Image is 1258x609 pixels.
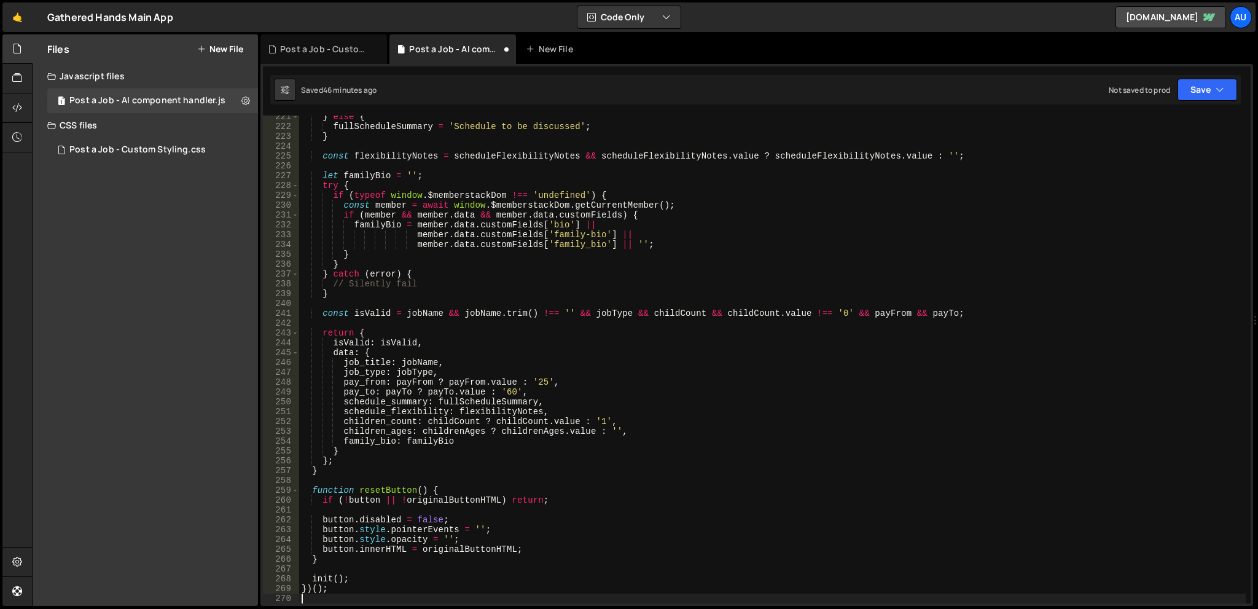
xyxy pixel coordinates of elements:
[301,85,377,95] div: Saved
[263,525,299,535] div: 263
[33,64,258,88] div: Javascript files
[263,417,299,426] div: 252
[263,426,299,436] div: 253
[1230,6,1252,28] a: Au
[526,43,577,55] div: New File
[47,10,173,25] div: Gathered Hands Main App
[263,515,299,525] div: 262
[263,328,299,338] div: 243
[577,6,681,28] button: Code Only
[263,554,299,564] div: 266
[1109,85,1170,95] div: Not saved to prod
[263,279,299,289] div: 238
[1178,79,1237,101] button: Save
[263,446,299,456] div: 255
[263,348,299,358] div: 245
[58,97,65,107] span: 1
[263,308,299,318] div: 241
[47,42,69,56] h2: Files
[263,249,299,259] div: 235
[280,43,372,55] div: Post a Job - Custom Styling.css
[409,43,501,55] div: Post a Job - AI component handler.js
[263,299,299,308] div: 240
[263,495,299,505] div: 260
[263,574,299,584] div: 268
[263,367,299,377] div: 247
[263,269,299,279] div: 237
[263,181,299,191] div: 228
[263,535,299,544] div: 264
[263,259,299,269] div: 236
[263,476,299,485] div: 258
[263,240,299,249] div: 234
[263,456,299,466] div: 256
[263,338,299,348] div: 244
[263,171,299,181] div: 227
[263,220,299,230] div: 232
[263,141,299,151] div: 224
[263,485,299,495] div: 259
[263,436,299,446] div: 254
[263,544,299,554] div: 265
[47,138,258,162] div: 17288/48462.css
[263,564,299,574] div: 267
[263,161,299,171] div: 226
[263,200,299,210] div: 230
[263,407,299,417] div: 251
[33,113,258,138] div: CSS files
[263,132,299,141] div: 223
[263,377,299,387] div: 248
[263,387,299,397] div: 249
[263,112,299,122] div: 221
[69,95,225,106] div: Post a Job - AI component handler.js
[263,191,299,200] div: 229
[323,85,377,95] div: 46 minutes ago
[263,210,299,220] div: 231
[263,584,299,594] div: 269
[263,318,299,328] div: 242
[263,289,299,299] div: 239
[2,2,33,32] a: 🤙
[263,466,299,476] div: 257
[263,505,299,515] div: 261
[47,88,262,113] div: Post a Job - AI component handler.js
[197,44,243,54] button: New File
[69,144,206,155] div: Post a Job - Custom Styling.css
[263,594,299,603] div: 270
[263,122,299,132] div: 222
[263,397,299,407] div: 250
[1115,6,1226,28] a: [DOMAIN_NAME]
[263,151,299,161] div: 225
[263,358,299,367] div: 246
[263,230,299,240] div: 233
